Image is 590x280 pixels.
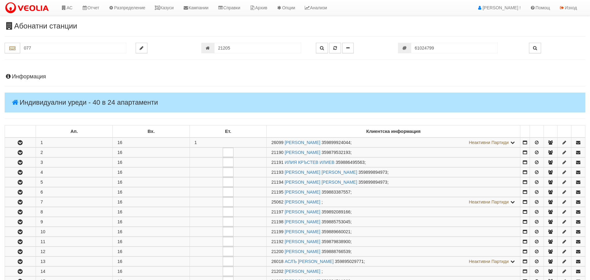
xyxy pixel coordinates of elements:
span: 359899894973 [358,180,387,185]
td: 16 [113,247,190,256]
td: ; [267,187,520,197]
span: 359888766539 [321,249,350,254]
a: [PERSON_NAME] [285,269,320,274]
td: : No sort applied, sorting is disabled [557,125,571,138]
td: 8 [36,207,113,217]
span: 359889660021 [321,229,350,234]
td: ; [267,237,520,247]
td: 16 [113,197,190,207]
td: 2 [36,148,113,157]
td: : No sort applied, sorting is disabled [544,125,557,138]
td: 16 [113,267,190,276]
td: 7 [36,197,113,207]
td: 16 [113,168,190,177]
td: 12 [36,247,113,256]
td: Ап.: No sort applied, sorting is disabled [36,125,113,138]
td: ; [267,217,520,227]
a: [PERSON_NAME] [PERSON_NAME] [285,170,357,175]
span: Партида № [271,229,283,234]
td: : No sort applied, sorting is disabled [520,125,530,138]
td: 9 [36,217,113,227]
td: 11 [36,237,113,247]
td: : No sort applied, sorting is disabled [530,125,544,138]
td: 16 [113,227,190,237]
b: Ап. [71,129,78,134]
a: [PERSON_NAME] [PERSON_NAME] [285,180,357,185]
td: Клиентска информация: No sort applied, sorting is disabled [267,125,520,138]
td: 5 [36,177,113,187]
span: Партида № [271,219,283,224]
span: Партида № [271,209,283,214]
td: ; [267,158,520,167]
input: Партида № [214,43,301,53]
span: Партида № [271,199,283,204]
span: 359885753045 [321,219,350,224]
td: 10 [36,227,113,237]
td: ; [267,227,520,237]
span: Партида № [271,170,283,175]
span: Партида № [271,180,283,185]
h3: Абонатни станции [5,22,585,30]
td: ; [267,138,520,147]
td: ; [267,148,520,157]
a: [PERSON_NAME] [285,140,320,145]
td: 4 [36,168,113,177]
td: 16 [113,207,190,217]
td: ; [267,257,520,266]
span: Партида № [271,269,283,274]
b: Клиентска информация [366,129,421,134]
td: ; [267,247,520,256]
td: 6 [36,187,113,197]
a: [PERSON_NAME] [285,219,320,224]
span: 359883387557 [321,190,350,195]
td: : No sort applied, sorting is disabled [5,125,36,138]
b: Ет. [225,129,231,134]
td: 16 [113,177,190,187]
a: ИЛИЯ КРЪСТЕВ ИЛИЕВ [285,160,334,165]
td: ; [267,177,520,187]
td: 3 [36,158,113,167]
span: Партида № [271,239,283,244]
td: 16 [113,187,190,197]
span: 359899924044 [321,140,350,145]
img: VeoliaLogo.png [5,2,52,15]
span: Партида № [271,160,283,165]
td: 16 [113,138,190,147]
a: [PERSON_NAME] [285,239,320,244]
td: : No sort applied, sorting is disabled [571,125,585,138]
td: 16 [113,237,190,247]
a: [PERSON_NAME] [285,190,320,195]
td: 1 [36,138,113,147]
span: Партида № [271,150,283,155]
span: Партида № [271,140,283,145]
h4: Индивидуални уреди - 40 в 24 апартаменти [5,93,585,112]
input: Сериен номер [411,43,498,53]
td: ; [267,168,520,177]
span: Партида № [271,190,283,195]
td: 16 [113,257,190,266]
td: ; [267,197,520,207]
span: 359879532193 [321,150,350,155]
span: Неактивни Партиди [469,140,509,145]
span: Партида № [271,259,283,264]
span: Неактивни Партиди [469,259,509,264]
span: 1 [194,140,197,145]
span: 359895029771 [335,259,364,264]
span: Неактивни Партиди [469,199,509,204]
b: Вх. [148,129,155,134]
a: [PERSON_NAME] [285,209,320,214]
span: 359886495563 [336,160,365,165]
td: ; [267,267,520,276]
a: [PERSON_NAME] [285,150,320,155]
td: 14 [36,267,113,276]
h4: Информация [5,74,585,80]
a: АСЛЪ [PERSON_NAME] [285,259,334,264]
td: 16 [113,158,190,167]
a: [PERSON_NAME] [285,249,320,254]
a: [PERSON_NAME] [285,199,320,204]
span: 359899894973 [358,170,387,175]
input: Абонатна станция [20,43,126,53]
td: 16 [113,217,190,227]
span: Партида № [271,249,283,254]
td: Вх.: No sort applied, sorting is disabled [113,125,190,138]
